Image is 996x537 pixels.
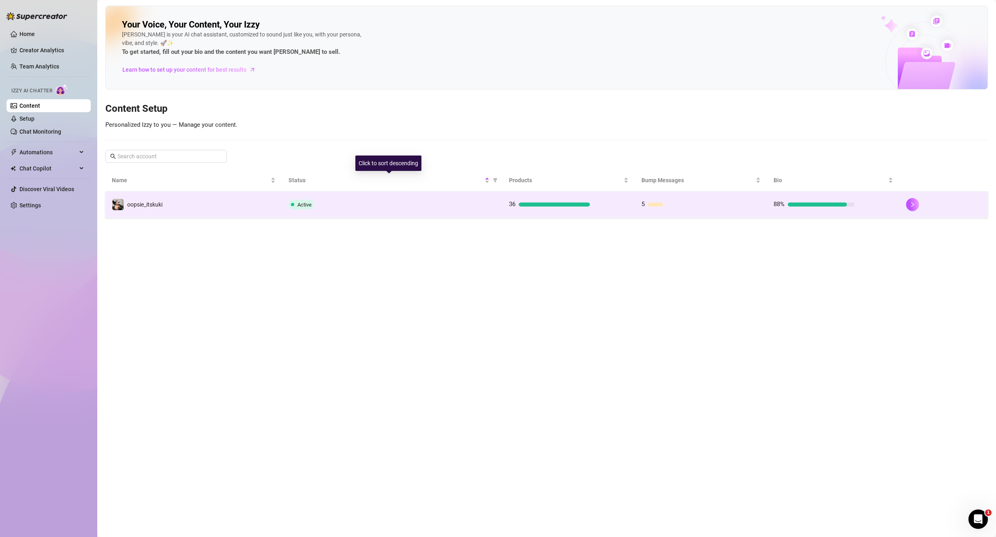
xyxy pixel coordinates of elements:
[19,202,41,209] a: Settings
[122,48,340,55] strong: To get started, fill out your bio and the content you want [PERSON_NAME] to sell.
[11,166,16,171] img: Chat Copilot
[118,152,216,161] input: Search account
[11,87,52,95] span: Izzy AI Chatter
[906,198,919,211] button: right
[122,19,260,30] h2: Your Voice, Your Content, Your Izzy
[19,128,61,135] a: Chat Monitoring
[774,176,887,185] span: Bio
[502,169,635,192] th: Products
[6,12,67,20] img: logo-BBDzfeDw.svg
[289,176,483,185] span: Status
[19,44,84,57] a: Creator Analytics
[493,178,498,183] span: filter
[122,65,246,74] span: Learn how to set up your content for best results
[509,200,515,208] span: 36
[19,31,35,37] a: Home
[105,102,988,115] h3: Content Setup
[127,201,162,208] span: oopsie_itskuki
[105,169,282,192] th: Name
[112,199,124,210] img: oopsie_itskuki
[509,176,622,185] span: Products
[767,169,900,192] th: Bio
[122,63,262,76] a: Learn how to set up your content for best results
[910,202,915,207] span: right
[635,169,767,192] th: Bump Messages
[297,202,312,208] span: Active
[122,30,365,57] div: [PERSON_NAME] is your AI chat assistant, customized to sound just like you, with your persona, vi...
[862,6,987,89] img: ai-chatter-content-library-cLFOSyPT.png
[774,200,784,208] span: 88%
[19,63,59,70] a: Team Analytics
[56,84,68,96] img: AI Chatter
[112,176,269,185] span: Name
[19,115,34,122] a: Setup
[641,176,754,185] span: Bump Messages
[985,509,992,516] span: 1
[19,102,40,109] a: Content
[19,186,74,192] a: Discover Viral Videos
[19,162,77,175] span: Chat Copilot
[19,146,77,159] span: Automations
[641,200,645,208] span: 5
[355,156,421,171] div: Click to sort descending
[248,66,256,74] span: arrow-right
[282,169,503,192] th: Status
[110,153,116,159] span: search
[491,174,499,186] span: filter
[11,149,17,156] span: thunderbolt
[105,121,237,128] span: Personalized Izzy to you — Manage your content.
[968,509,988,529] iframe: Intercom live chat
